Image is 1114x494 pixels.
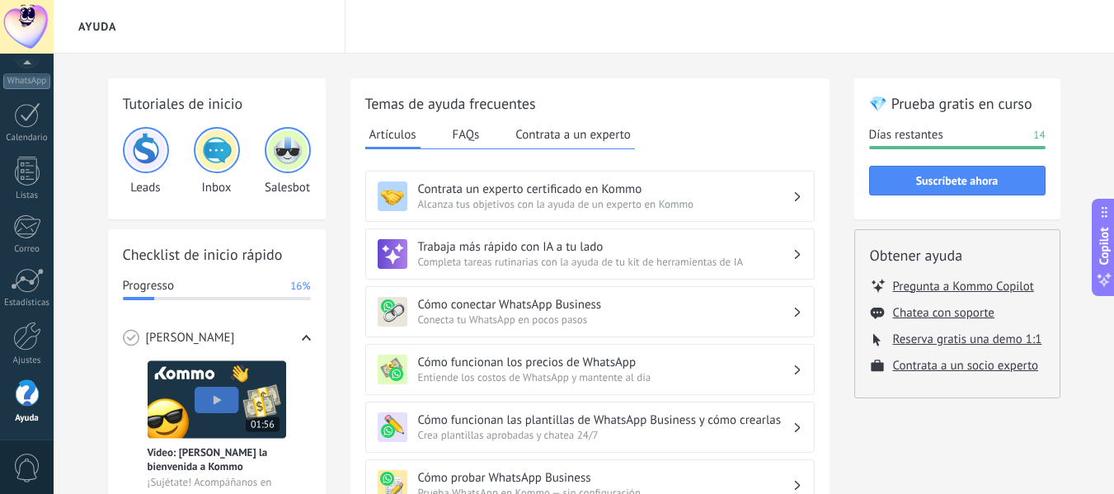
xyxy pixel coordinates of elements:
span: Entiende los costos de WhatsApp y mantente al día [418,370,792,384]
span: Vídeo: [PERSON_NAME] la bienvenida a Kommo [148,445,286,473]
button: Contrata a un experto [511,122,634,147]
button: Reserva gratis una demo 1:1 [893,332,1042,347]
div: WhatsApp [3,73,50,89]
h3: Cómo probar WhatsApp Business [418,470,792,486]
button: Chatea con soporte [893,305,994,321]
div: Listas [3,191,51,201]
span: Progresso [123,278,174,294]
span: [PERSON_NAME] [146,330,235,346]
span: Días restantes [869,127,943,143]
h2: Temas de ayuda frecuentes [365,93,815,114]
h2: Obtener ayuda [870,245,1045,266]
div: Salesbot [265,127,311,195]
h2: Checklist de inicio rápido [123,244,311,265]
div: Calendario [3,133,51,143]
div: Leads [123,127,169,195]
span: Alcanza tus objetivos con la ayuda de un experto en Kommo [418,197,792,211]
h3: Cómo funcionan los precios de WhatsApp [418,355,792,370]
span: Copilot [1096,227,1112,265]
h3: Trabaja más rápido con IA a tu lado [418,239,792,255]
span: Completa tareas rutinarias con la ayuda de tu kit de herramientas de IA [418,255,792,269]
div: Ayuda [3,413,51,424]
span: Crea plantillas aprobadas y chatea 24/7 [418,428,792,442]
button: FAQs [449,122,484,147]
span: Conecta tu WhatsApp en pocos pasos [418,313,792,327]
h3: Cómo conectar WhatsApp Business [418,297,792,313]
h2: 💎 Prueba gratis en curso [869,93,1046,114]
span: 16% [290,278,310,294]
h3: Cómo funcionan las plantillas de WhatsApp Business y cómo crearlas [418,412,792,428]
div: Correo [3,244,51,255]
button: Contrata a un socio experto [893,358,1039,374]
button: Suscríbete ahora [869,166,1046,195]
h3: Contrata un experto certificado en Kommo [418,181,792,197]
button: Pregunta a Kommo Copilot [893,278,1034,294]
img: Meet video [148,360,286,439]
div: Ajustes [3,355,51,366]
div: Estadísticas [3,298,51,308]
span: Suscríbete ahora [916,175,999,186]
button: Artículos [365,122,421,149]
h2: Tutoriales de inicio [123,93,311,114]
span: 14 [1033,127,1045,143]
div: Inbox [194,127,240,195]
